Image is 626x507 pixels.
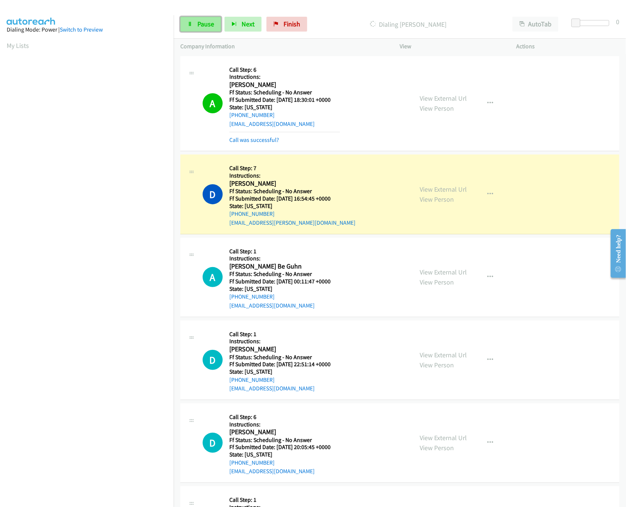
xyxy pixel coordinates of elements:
[229,179,340,188] h2: [PERSON_NAME]
[420,185,467,194] a: View External Url
[229,293,275,300] a: [PHONE_NUMBER]
[229,104,340,111] h5: State: [US_STATE]
[229,210,275,217] a: [PHONE_NUMBER]
[229,262,340,271] h2: [PERSON_NAME] Be Guhn
[229,451,340,458] h5: State: [US_STATE]
[203,184,223,204] h1: D
[229,188,355,195] h5: Ff Status: Scheduling - No Answer
[229,443,340,451] h5: Ff Submitted Date: [DATE] 20:05:45 +0000
[229,89,340,96] h5: Ff Status: Scheduling - No Answer
[229,136,279,143] a: Call was successful?
[197,20,214,28] span: Pause
[400,42,503,51] p: View
[224,17,262,32] button: Next
[420,278,454,286] a: View Person
[420,443,454,452] a: View Person
[616,17,619,27] div: 0
[420,433,467,442] a: View External Url
[203,93,223,113] h1: A
[229,172,355,179] h5: Instructions:
[229,278,340,285] h5: Ff Submitted Date: [DATE] 00:11:47 +0000
[605,224,626,283] iframe: Resource Center
[229,248,340,255] h5: Call Step: 1
[229,354,340,361] h5: Ff Status: Scheduling - No Answer
[229,468,315,475] a: [EMAIL_ADDRESS][DOMAIN_NAME]
[203,433,223,453] h1: D
[317,19,499,29] p: Dialing [PERSON_NAME]
[229,368,340,376] h5: State: [US_STATE]
[229,120,315,127] a: [EMAIL_ADDRESS][DOMAIN_NAME]
[420,104,454,113] a: View Person
[229,66,340,74] h5: Call Step: 6
[229,428,340,436] h2: [PERSON_NAME]
[229,338,340,345] h5: Instructions:
[229,459,275,466] a: [PHONE_NUMBER]
[7,57,174,410] iframe: Dialpad
[229,255,340,262] h5: Instructions:
[229,496,340,504] h5: Call Step: 1
[420,351,467,359] a: View External Url
[575,20,609,26] div: Delay between calls (in seconds)
[229,376,275,383] a: [PHONE_NUMBER]
[229,73,340,81] h5: Instructions:
[229,285,340,293] h5: State: [US_STATE]
[420,268,467,276] a: View External Url
[229,421,340,428] h5: Instructions:
[180,42,387,51] p: Company Information
[229,81,340,89] h2: [PERSON_NAME]
[229,413,340,421] h5: Call Step: 6
[420,195,454,204] a: View Person
[60,26,103,33] a: Switch to Preview
[229,302,315,309] a: [EMAIL_ADDRESS][DOMAIN_NAME]
[512,17,558,32] button: AutoTab
[229,165,355,172] h5: Call Step: 7
[242,20,255,28] span: Next
[229,270,340,278] h5: Ff Status: Scheduling - No Answer
[229,202,355,210] h5: State: [US_STATE]
[420,361,454,369] a: View Person
[229,345,340,354] h2: [PERSON_NAME]
[229,195,355,202] h5: Ff Submitted Date: [DATE] 16:54:45 +0000
[229,219,355,226] a: [EMAIL_ADDRESS][PERSON_NAME][DOMAIN_NAME]
[203,267,223,287] div: The call is yet to be attempted
[7,41,29,50] a: My Lists
[420,94,467,103] a: View External Url
[203,350,223,370] h1: D
[180,17,221,32] a: Pause
[229,331,340,338] h5: Call Step: 1
[203,267,223,287] h1: A
[229,436,340,444] h5: Ff Status: Scheduling - No Answer
[7,25,167,34] div: Dialing Mode: Power |
[203,350,223,370] div: The call is yet to be attempted
[266,17,307,32] a: Finish
[283,20,300,28] span: Finish
[229,385,315,392] a: [EMAIL_ADDRESS][DOMAIN_NAME]
[516,42,619,51] p: Actions
[229,361,340,368] h5: Ff Submitted Date: [DATE] 22:51:14 +0000
[229,96,340,104] h5: Ff Submitted Date: [DATE] 18:30:01 +0000
[229,111,275,118] a: [PHONE_NUMBER]
[203,433,223,453] div: The call is yet to be attempted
